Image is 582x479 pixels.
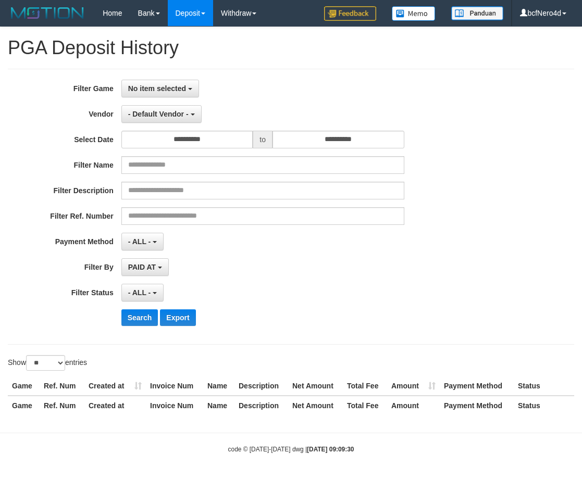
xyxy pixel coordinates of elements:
th: Amount [387,396,440,415]
strong: [DATE] 09:09:30 [307,446,354,453]
th: Description [234,376,288,396]
th: Name [203,396,234,415]
img: MOTION_logo.png [8,5,87,21]
small: code © [DATE]-[DATE] dwg | [228,446,354,453]
th: Payment Method [440,396,514,415]
span: No item selected [128,84,186,93]
th: Payment Method [440,376,514,396]
th: Name [203,376,234,396]
img: Button%20Memo.svg [392,6,436,21]
span: - ALL - [128,288,151,297]
th: Net Amount [288,396,343,415]
th: Invoice Num [146,376,203,396]
button: No item selected [121,80,199,97]
th: Amount [387,376,440,396]
label: Show entries [8,355,87,371]
th: Total Fee [343,396,387,415]
th: Game [8,376,40,396]
th: Invoice Num [146,396,203,415]
th: Status [514,376,574,396]
span: to [253,131,273,148]
th: Status [514,396,574,415]
button: Search [121,309,158,326]
button: PAID AT [121,258,169,276]
th: Created at [84,376,146,396]
select: Showentries [26,355,65,371]
span: - Default Vendor - [128,110,189,118]
th: Game [8,396,40,415]
th: Ref. Num [40,396,84,415]
th: Net Amount [288,376,343,396]
button: - ALL - [121,233,164,250]
th: Description [234,396,288,415]
button: - Default Vendor - [121,105,202,123]
span: PAID AT [128,263,156,271]
th: Total Fee [343,376,387,396]
button: Export [160,309,195,326]
h1: PGA Deposit History [8,37,574,58]
img: Feedback.jpg [324,6,376,21]
span: - ALL - [128,237,151,246]
button: - ALL - [121,284,164,301]
th: Ref. Num [40,376,84,396]
th: Created at [84,396,146,415]
img: panduan.png [451,6,503,20]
